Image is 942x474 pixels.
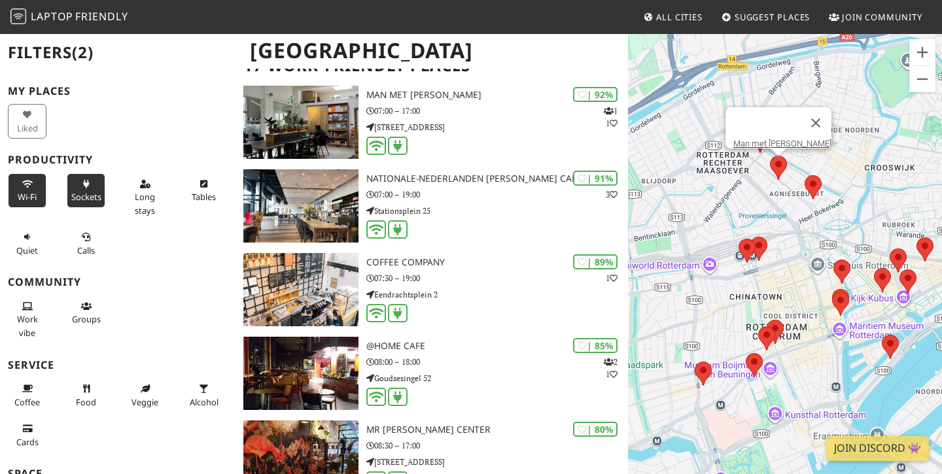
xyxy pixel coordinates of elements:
[573,422,618,437] div: | 80%
[71,191,101,203] span: Power sockets
[243,253,358,326] img: Coffee Company
[573,171,618,186] div: | 91%
[8,296,46,343] button: Work vibe
[192,191,216,203] span: Work-friendly tables
[8,173,46,208] button: Wi-Fi
[77,245,95,256] span: Video/audio calls
[190,396,218,408] span: Alcohol
[243,337,358,410] img: @Home Cafe
[10,6,128,29] a: LaptopFriendly LaptopFriendly
[8,359,228,371] h3: Service
[8,226,46,261] button: Quiet
[75,9,128,24] span: Friendly
[909,66,935,92] button: Zoom out
[8,85,228,97] h3: My Places
[16,436,39,448] span: Credit cards
[131,396,158,408] span: Veggie
[184,378,223,413] button: Alcohol
[366,188,628,201] p: 07:00 – 19:00
[366,90,628,101] h3: Man met [PERSON_NAME]
[606,272,618,284] p: 1
[366,439,628,452] p: 08:30 – 17:00
[239,33,625,69] h1: [GEOGRAPHIC_DATA]
[14,396,40,408] span: Coffee
[656,11,703,23] span: All Cities
[366,424,628,435] h3: Mr [PERSON_NAME] Center
[366,173,628,184] h3: Nationale-Nederlanden [PERSON_NAME] Café
[184,173,223,208] button: Tables
[366,105,628,117] p: 07:00 – 17:00
[67,378,105,413] button: Food
[842,11,922,23] span: Join Community
[573,338,618,353] div: | 85%
[67,173,105,208] button: Sockets
[17,313,38,338] span: People working
[638,5,708,29] a: All Cities
[604,105,618,129] p: 1 1
[135,191,155,216] span: Long stays
[8,276,228,288] h3: Community
[8,154,228,166] h3: Productivity
[366,121,628,133] p: [STREET_ADDRESS]
[909,39,935,65] button: Zoom in
[76,396,96,408] span: Food
[72,41,94,63] span: (2)
[243,169,358,243] img: Nationale-Nederlanden Douwe Egberts Café
[126,378,164,413] button: Veggie
[126,173,164,221] button: Long stays
[824,5,928,29] a: Join Community
[366,205,628,217] p: Stationsplein 25
[8,33,228,73] h2: Filters
[800,107,831,139] button: Close
[8,418,46,452] button: Cards
[366,288,628,301] p: Eendrachtsplein 2
[235,169,628,243] a: Nationale-Nederlanden Douwe Egberts Café | 91% 3 Nationale-Nederlanden [PERSON_NAME] Café 07:00 –...
[235,337,628,410] a: @Home Cafe | 85% 21 @Home Cafe 08:00 – 18:00 Goudsesingel 52
[235,253,628,326] a: Coffee Company | 89% 1 Coffee Company 07:30 – 19:00 Eendrachtsplein 2
[733,139,831,148] a: Man met [PERSON_NAME]
[72,313,101,325] span: Group tables
[604,356,618,381] p: 2 1
[8,378,46,413] button: Coffee
[67,226,105,261] button: Calls
[366,272,628,284] p: 07:30 – 19:00
[243,86,358,159] img: Man met bril koffie
[573,87,618,102] div: | 92%
[735,11,811,23] span: Suggest Places
[366,456,628,468] p: [STREET_ADDRESS]
[716,5,816,29] a: Suggest Places
[606,188,618,201] p: 3
[10,8,26,24] img: LaptopFriendly
[235,86,628,159] a: Man met bril koffie | 92% 11 Man met [PERSON_NAME] 07:00 – 17:00 [STREET_ADDRESS]
[366,341,628,352] h3: @Home Cafe
[16,245,38,256] span: Quiet
[18,191,37,203] span: Stable Wi-Fi
[573,254,618,269] div: | 89%
[366,257,628,268] h3: Coffee Company
[31,9,73,24] span: Laptop
[67,296,105,330] button: Groups
[366,356,628,368] p: 08:00 – 18:00
[366,372,628,384] p: Goudsesingel 52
